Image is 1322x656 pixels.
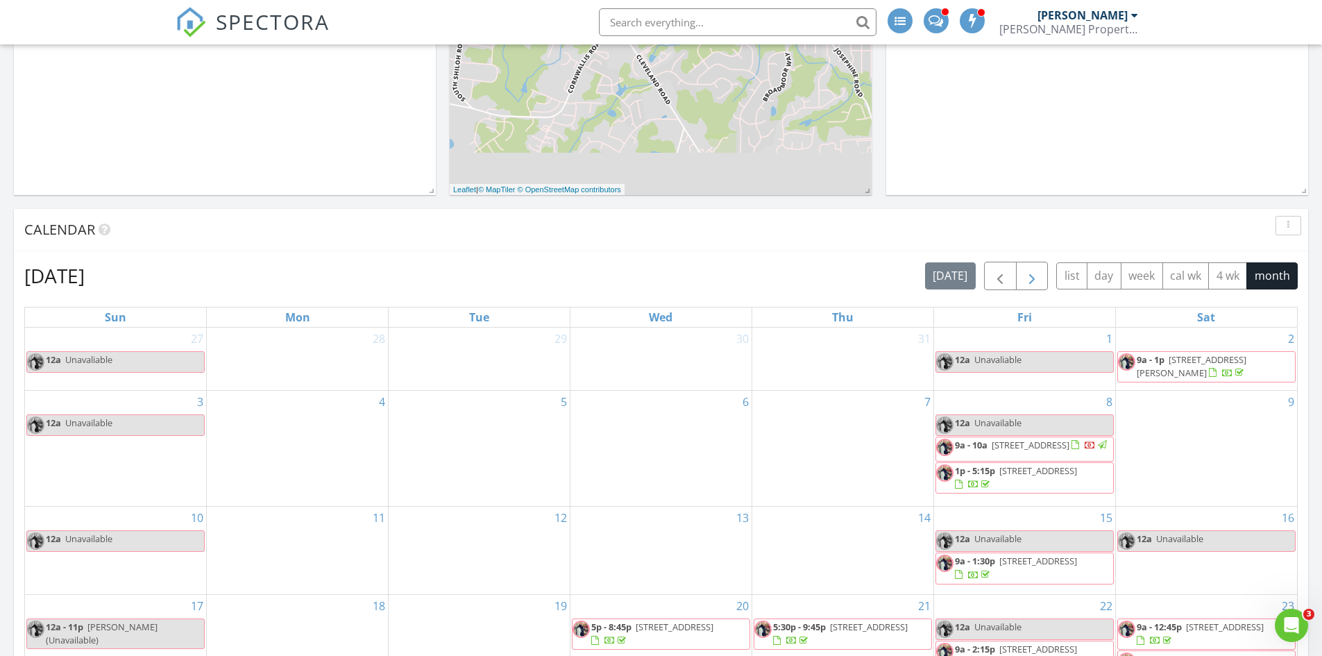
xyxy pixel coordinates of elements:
[518,185,621,194] a: © OpenStreetMap contributors
[915,507,933,529] a: Go to August 14, 2025
[955,464,1077,490] a: 1p - 5:15p [STREET_ADDRESS]
[734,328,752,350] a: Go to July 30, 2025
[591,621,713,646] a: 5p - 8:45p [STREET_ADDRESS]
[955,621,970,633] span: 12a
[1103,391,1115,413] a: Go to August 8, 2025
[1246,262,1298,289] button: month
[754,621,772,638] img: drew_pack_website_headshot.jpg
[1137,353,1164,366] span: 9a - 1p
[573,621,590,638] img: drew_pack_website_headshot.jpg
[1115,328,1297,391] td: Go to August 2, 2025
[936,464,954,482] img: drew_pack_website_headshot.jpg
[925,262,976,289] button: [DATE]
[1279,595,1297,617] a: Go to August 23, 2025
[1115,507,1297,595] td: Go to August 16, 2025
[1137,353,1246,379] span: [STREET_ADDRESS][PERSON_NAME]
[935,553,1114,584] a: 9a - 1:30p [STREET_ADDRESS]
[27,621,44,638] img: drew_pack_website_headshot.jpg
[1275,609,1308,642] iframe: Intercom live chat
[829,308,856,327] a: Thursday
[1208,262,1247,289] button: 4 wk
[1115,390,1297,507] td: Go to August 9, 2025
[389,390,570,507] td: Go to August 5, 2025
[207,390,389,507] td: Go to August 4, 2025
[1087,262,1121,289] button: day
[558,391,570,413] a: Go to August 5, 2025
[65,353,112,366] span: Unavaliable
[46,417,61,429] span: 12a
[955,532,970,545] span: 12a
[1162,262,1210,289] button: cal wk
[1103,328,1115,350] a: Go to August 1, 2025
[389,328,570,391] td: Go to July 29, 2025
[1279,507,1297,529] a: Go to August 16, 2025
[915,328,933,350] a: Go to July 31, 2025
[933,328,1115,391] td: Go to August 1, 2025
[830,621,908,633] span: [STREET_ADDRESS]
[1137,621,1182,633] span: 9a - 12:45p
[46,621,83,633] span: 12a - 11p
[188,328,206,350] a: Go to July 27, 2025
[27,417,44,434] img: drew_pack_website_headshot.jpg
[1097,595,1115,617] a: Go to August 22, 2025
[1137,532,1152,545] span: 12a
[389,507,570,595] td: Go to August 12, 2025
[955,464,995,477] span: 1p - 5:15p
[1037,8,1128,22] div: [PERSON_NAME]
[1137,353,1246,379] a: 9a - 1p [STREET_ADDRESS][PERSON_NAME]
[1285,391,1297,413] a: Go to August 9, 2025
[984,262,1017,290] button: Previous month
[935,462,1114,494] a: 1p - 5:15p [STREET_ADDRESS]
[370,507,388,529] a: Go to August 11, 2025
[46,353,61,366] span: 12a
[478,185,516,194] a: © MapTiler
[740,391,752,413] a: Go to August 6, 2025
[552,595,570,617] a: Go to August 19, 2025
[1118,621,1135,638] img: drew_pack_website_headshot.jpg
[25,390,207,507] td: Go to August 3, 2025
[936,439,954,456] img: drew_pack_website_headshot.jpg
[1056,262,1087,289] button: list
[974,417,1022,429] span: Unavailable
[453,185,476,194] a: Leaflet
[974,621,1022,633] span: Unavailable
[1118,532,1135,550] img: drew_pack_website_headshot.jpg
[636,621,713,633] span: [STREET_ADDRESS]
[1137,621,1264,646] a: 9a - 12:45p [STREET_ADDRESS]
[466,308,492,327] a: Tuesday
[773,621,908,646] a: 5:30p - 9:45p [STREET_ADDRESS]
[1097,507,1115,529] a: Go to August 15, 2025
[24,220,95,239] span: Calendar
[376,391,388,413] a: Go to August 4, 2025
[370,595,388,617] a: Go to August 18, 2025
[27,532,44,550] img: drew_pack_website_headshot.jpg
[570,507,752,595] td: Go to August 13, 2025
[282,308,313,327] a: Monday
[752,507,933,595] td: Go to August 14, 2025
[936,353,954,371] img: drew_pack_website_headshot.jpg
[999,555,1077,567] span: [STREET_ADDRESS]
[188,595,206,617] a: Go to August 17, 2025
[1117,619,1296,650] a: 9a - 12:45p [STREET_ADDRESS]
[1303,609,1314,620] span: 3
[955,439,1109,451] a: 9a - 10a [STREET_ADDRESS]
[207,328,389,391] td: Go to July 28, 2025
[734,595,752,617] a: Go to August 20, 2025
[955,417,970,429] span: 12a
[646,308,675,327] a: Wednesday
[1156,532,1203,545] span: Unavailable
[25,507,207,595] td: Go to August 10, 2025
[1285,328,1297,350] a: Go to August 2, 2025
[936,555,954,572] img: drew_pack_website_headshot.jpg
[102,308,129,327] a: Sunday
[935,437,1114,462] a: 9a - 10a [STREET_ADDRESS]
[936,417,954,434] img: drew_pack_website_headshot.jpg
[955,353,970,366] span: 12a
[955,439,988,451] span: 9a - 10a
[570,390,752,507] td: Go to August 6, 2025
[773,621,826,633] span: 5:30p - 9:45p
[752,390,933,507] td: Go to August 7, 2025
[1015,308,1035,327] a: Friday
[933,390,1115,507] td: Go to August 8, 2025
[570,328,752,391] td: Go to July 30, 2025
